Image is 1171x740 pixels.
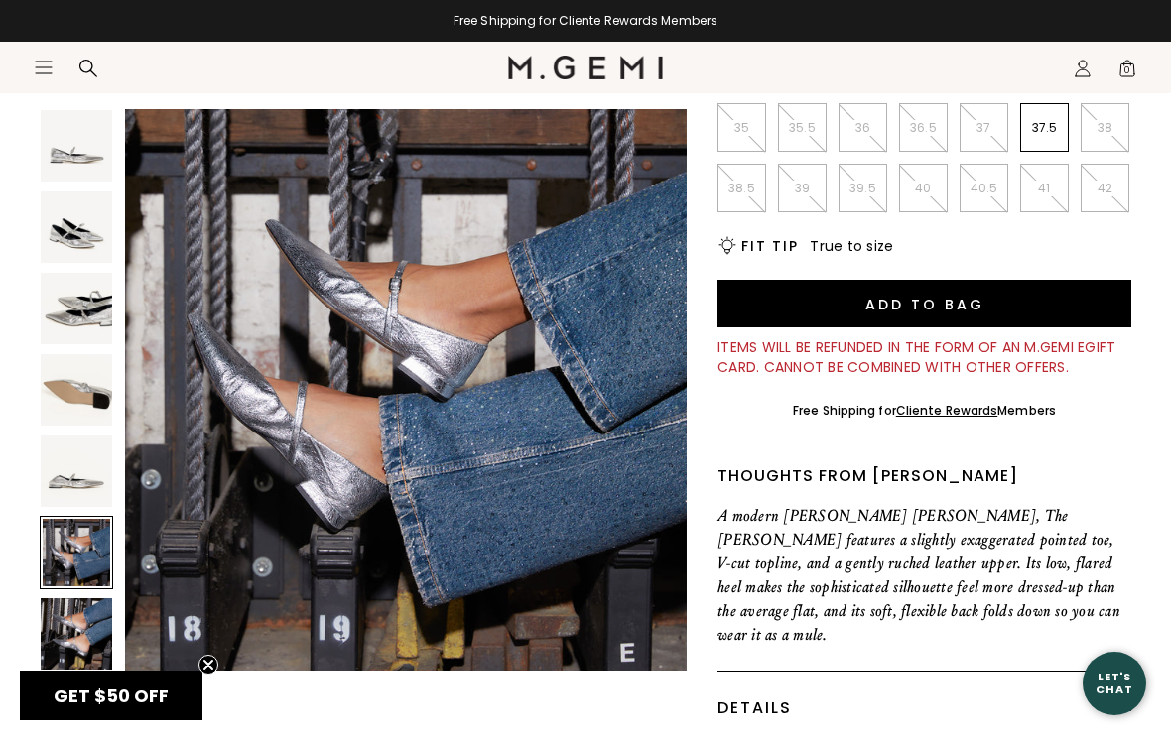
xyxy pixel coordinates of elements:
span: 0 [1117,62,1137,82]
a: Cliente Rewards [896,402,998,419]
div: Thoughts from [PERSON_NAME] [717,464,1131,488]
p: 41 [1021,181,1068,196]
img: M.Gemi [508,56,664,79]
p: 40.5 [961,181,1007,196]
h2: Fit Tip [741,238,798,254]
div: Items will be refunded in the form of an M.Gemi eGift Card. Cannot be combined with other offers. [717,337,1131,377]
span: A modern [PERSON_NAME] [PERSON_NAME], The [PERSON_NAME] features a slightly exaggerated pointed t... [717,506,1120,644]
button: Add to Bag [717,280,1131,327]
img: The Loriana [41,598,112,670]
p: 40 [900,181,947,196]
button: Open site menu [34,58,54,77]
img: The Loriana [41,435,112,507]
span: True to size [810,236,893,256]
img: The Loriana [41,110,112,182]
div: GET $50 OFFClose teaser [20,671,202,720]
div: Free Shipping for Members [793,403,1056,419]
img: The Loriana [41,191,112,263]
img: The Loriana [41,354,112,426]
span: GET $50 OFF [54,683,169,708]
p: 39 [779,181,826,196]
button: Close teaser [198,655,218,675]
p: 38.5 [718,181,765,196]
div: Let's Chat [1083,671,1146,695]
img: The Loriana [125,109,687,671]
img: The Loriana [41,273,112,344]
p: 42 [1082,181,1128,196]
p: 39.5 [840,181,886,196]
